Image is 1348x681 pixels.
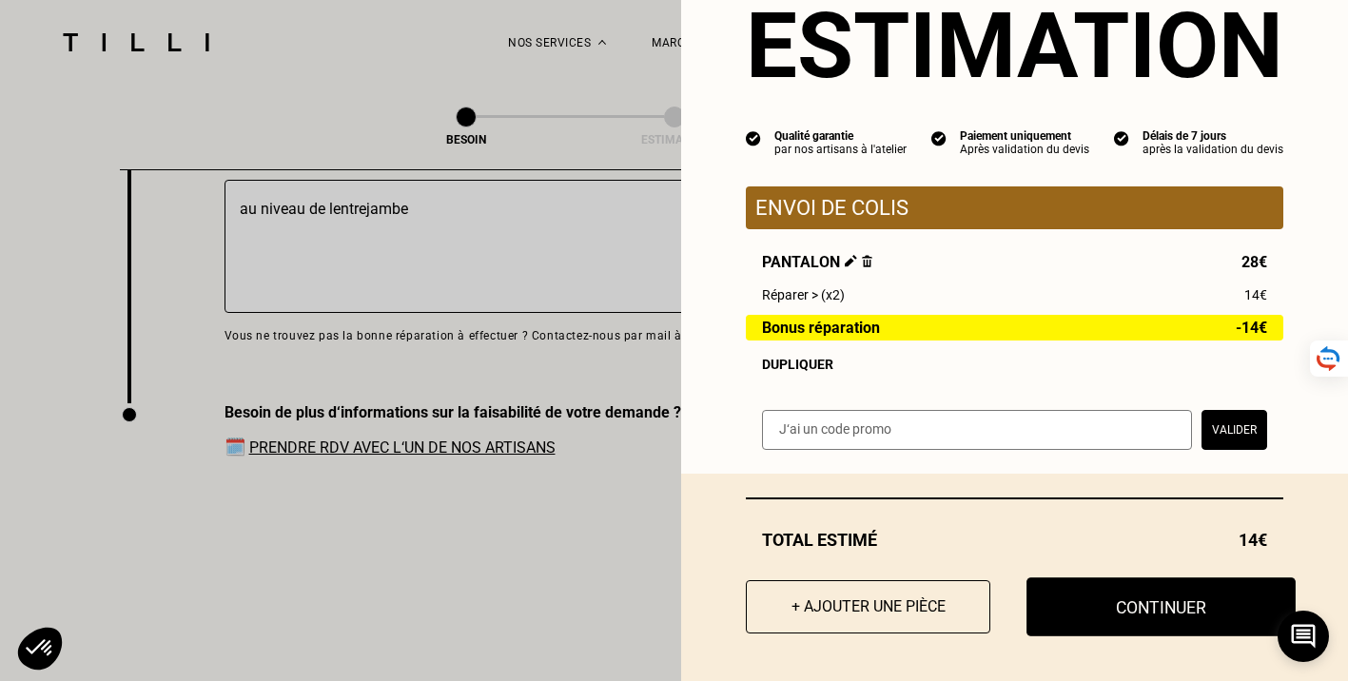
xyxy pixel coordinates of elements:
[774,143,907,156] div: par nos artisans à l'atelier
[762,410,1192,450] input: J‘ai un code promo
[1239,530,1267,550] span: 14€
[1244,287,1267,302] span: 14€
[762,253,872,271] span: Pantalon
[862,255,872,267] img: Supprimer
[845,255,857,267] img: Éditer
[746,580,990,633] button: + Ajouter une pièce
[1241,253,1267,271] span: 28€
[960,143,1089,156] div: Après validation du devis
[1114,129,1129,146] img: icon list info
[755,196,1274,220] p: Envoi de colis
[746,530,1283,550] div: Total estimé
[1236,320,1267,336] span: -14€
[762,357,1267,372] div: Dupliquer
[1201,410,1267,450] button: Valider
[931,129,947,146] img: icon list info
[762,320,880,336] span: Bonus réparation
[960,129,1089,143] div: Paiement uniquement
[746,129,761,146] img: icon list info
[762,287,845,302] span: Réparer > (x2)
[1143,129,1283,143] div: Délais de 7 jours
[1026,577,1296,636] button: Continuer
[774,129,907,143] div: Qualité garantie
[1143,143,1283,156] div: après la validation du devis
